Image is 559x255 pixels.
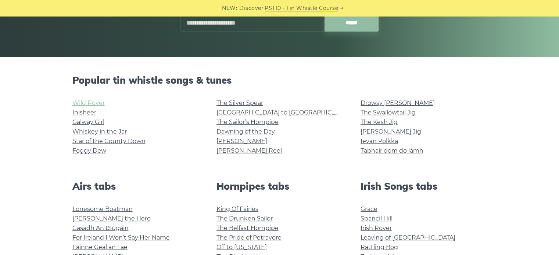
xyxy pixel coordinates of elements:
[361,109,416,116] a: The Swallowtail Jig
[72,234,170,241] a: For Ireland I Won’t Say Her Name
[361,181,487,192] h2: Irish Songs tabs
[72,99,105,106] a: Wild Rover
[216,244,267,251] a: Off to [US_STATE]
[72,205,133,212] a: Lonesome Boatman
[216,225,279,232] a: The Belfast Hornpipe
[216,119,279,125] a: The Sailor’s Hornpipe
[72,181,199,192] h2: Airs tabs
[72,109,96,116] a: Inisheer
[216,234,282,241] a: The Pride of Petravore
[72,147,106,154] a: Foggy Dew
[361,205,377,212] a: Grace
[361,99,435,106] a: Drowsy [PERSON_NAME]
[361,138,398,145] a: Ievan Polkka
[361,215,393,222] a: Spancil Hill
[72,138,146,145] a: Star of the County Down
[72,128,127,135] a: Whiskey in the Jar
[216,99,263,106] a: The Silver Spear
[72,119,104,125] a: Galway Girl
[72,225,129,232] a: Casadh An tSúgáin
[361,244,398,251] a: Rattling Bog
[361,225,392,232] a: Irish Rover
[239,4,264,12] span: Discover
[216,215,273,222] a: The Drunken Sailor
[361,128,421,135] a: [PERSON_NAME] Jig
[216,147,282,154] a: [PERSON_NAME] Reel
[72,74,487,86] h2: Popular tin whistle songs & tunes
[222,4,237,12] span: NEW:
[216,138,267,145] a: [PERSON_NAME]
[216,181,343,192] h2: Hornpipes tabs
[265,4,338,12] a: PST10 - Tin Whistle Course
[216,205,258,212] a: King Of Fairies
[361,119,398,125] a: The Kesh Jig
[361,234,455,241] a: Leaving of [GEOGRAPHIC_DATA]
[361,147,423,154] a: Tabhair dom do lámh
[216,128,275,135] a: Dawning of the Day
[72,215,151,222] a: [PERSON_NAME] the Hero
[216,109,352,116] a: [GEOGRAPHIC_DATA] to [GEOGRAPHIC_DATA]
[72,244,128,251] a: Fáinne Geal an Lae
